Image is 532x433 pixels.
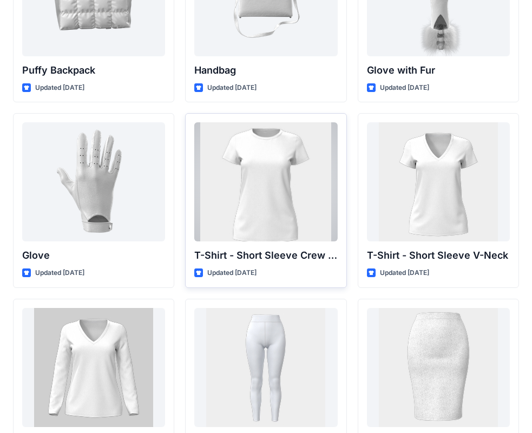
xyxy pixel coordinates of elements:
p: Glove with Fur [367,63,510,78]
p: Updated [DATE] [207,82,257,94]
a: T-Shirt - Short Sleeve Crew Neck [194,122,337,241]
p: Updated [DATE] [35,82,84,94]
p: Glove [22,248,165,263]
a: Leggings [194,308,337,427]
p: Updated [DATE] [380,82,429,94]
p: T-Shirt - Short Sleeve Crew Neck [194,248,337,263]
p: Updated [DATE] [207,267,257,279]
p: Handbag [194,63,337,78]
a: T-Shirt - Long Sleeve V-Neck [22,308,165,427]
p: Updated [DATE] [35,267,84,279]
p: Updated [DATE] [380,267,429,279]
a: T-Shirt - Short Sleeve V-Neck [367,122,510,241]
a: Knee length pencil skirt [367,308,510,427]
p: T-Shirt - Short Sleeve V-Neck [367,248,510,263]
p: Puffy Backpack [22,63,165,78]
a: Glove [22,122,165,241]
